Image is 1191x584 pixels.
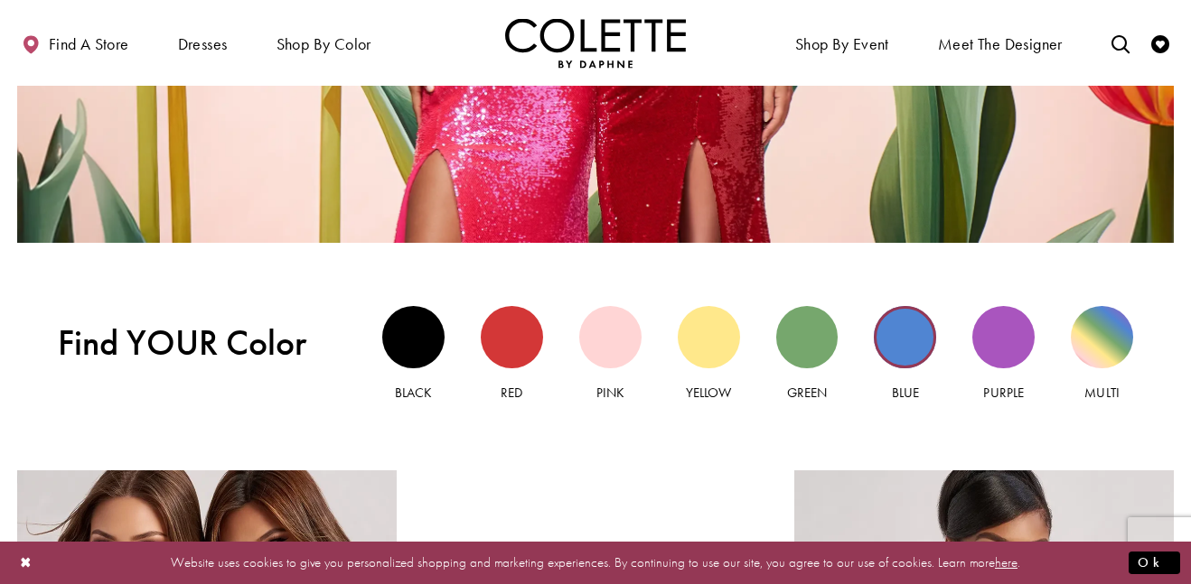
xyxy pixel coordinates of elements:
[382,306,445,403] a: Black view Black
[776,306,839,368] div: Green view
[1107,18,1134,68] a: Toggle search
[505,18,686,68] img: Colette by Daphne
[678,306,740,368] div: Yellow view
[972,306,1035,403] a: Purple view Purple
[938,35,1063,53] span: Meet the designer
[11,547,42,579] button: Close Dialog
[795,35,889,53] span: Shop By Event
[481,306,543,403] a: Red view Red
[791,18,894,68] span: Shop By Event
[1129,552,1180,574] button: Submit Dialog
[1084,384,1119,402] span: Multi
[874,306,936,403] a: Blue view Blue
[596,384,624,402] span: Pink
[995,553,1018,571] a: here
[579,306,642,403] a: Pink view Pink
[173,18,232,68] span: Dresses
[1071,306,1133,368] div: Multi view
[776,306,839,403] a: Green view Green
[1071,306,1133,403] a: Multi view Multi
[481,306,543,368] div: Red view
[58,322,342,364] span: Find YOUR Color
[277,35,371,53] span: Shop by color
[787,384,827,402] span: Green
[178,35,228,53] span: Dresses
[382,306,445,368] div: Black view
[892,384,919,402] span: Blue
[505,18,686,68] a: Visit Home Page
[874,306,936,368] div: Blue view
[678,306,740,403] a: Yellow view Yellow
[501,384,522,402] span: Red
[17,18,133,68] a: Find a store
[983,384,1023,402] span: Purple
[272,18,376,68] span: Shop by color
[933,18,1067,68] a: Meet the designer
[972,306,1035,368] div: Purple view
[579,306,642,368] div: Pink view
[686,384,731,402] span: Yellow
[395,384,432,402] span: Black
[130,551,1061,575] p: Website uses cookies to give you personalized shopping and marketing experiences. By continuing t...
[1147,18,1174,68] a: Check Wishlist
[49,35,129,53] span: Find a store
